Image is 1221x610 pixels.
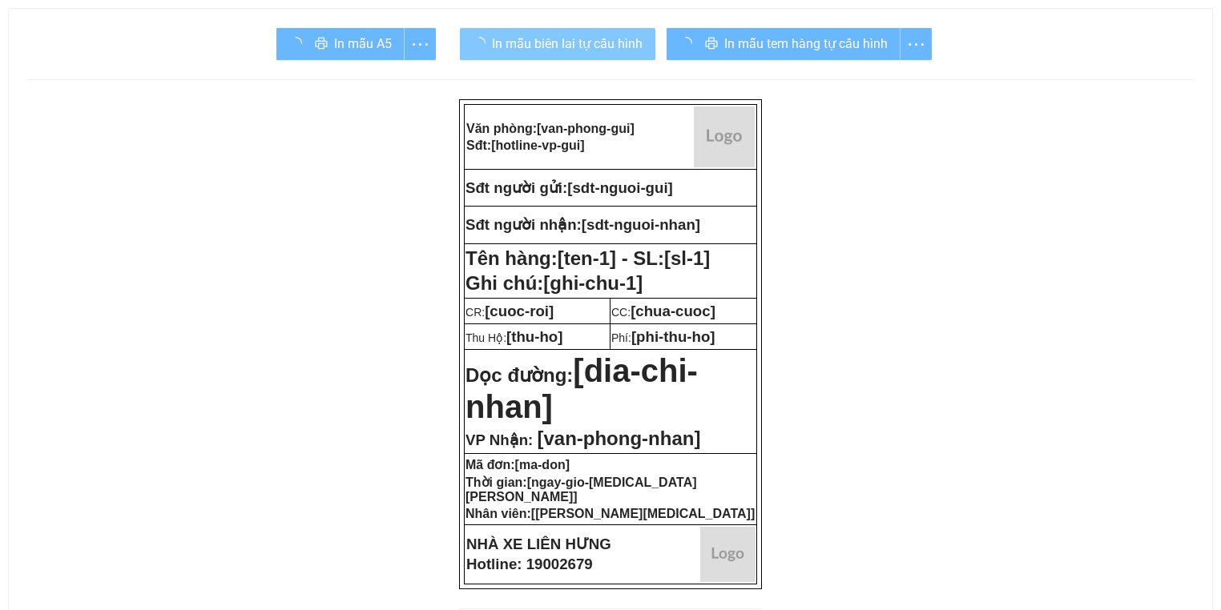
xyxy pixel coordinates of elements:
span: CR: [465,306,554,319]
span: [sl-1] [664,247,710,269]
strong: Mã đơn: [465,458,570,472]
strong: Sđt người gửi: [465,179,567,196]
span: Phí: [611,331,715,344]
span: [hotline-vp-gui] [491,138,584,152]
span: [dia-chi-nhan] [465,353,698,424]
strong: Hotline: 19002679 [466,556,593,572]
span: [ghi-chu-1] [543,272,643,294]
strong: Dọc đường: [465,364,698,422]
button: In mẫu biên lai tự cấu hình [460,28,655,60]
span: Ghi chú: [465,272,643,294]
span: loading [473,37,492,50]
span: In mẫu biên lai tự cấu hình [492,34,643,54]
span: [van-phong-nhan] [537,427,700,449]
span: [van-phong-gui] [537,122,635,135]
strong: Văn phòng: [466,122,635,135]
span: [sdt-nguoi-gui] [567,179,673,196]
strong: Sđt: [466,138,585,152]
strong: Nhân viên: [465,507,755,520]
span: [chua-cuoc] [631,303,715,319]
img: logo [694,106,755,167]
span: VP Nhận: [465,431,533,448]
span: [thu-ho] [506,328,562,345]
span: [phi-thu-ho] [631,328,715,345]
span: [ten-1] - SL: [558,247,711,269]
span: [[PERSON_NAME][MEDICAL_DATA]] [531,507,755,520]
strong: Thời gian: [465,476,696,504]
strong: Sđt người nhận: [465,216,582,233]
strong: NHÀ XE LIÊN HƯNG [466,536,611,552]
span: Thu Hộ: [465,331,562,344]
span: CC: [611,306,715,319]
strong: Tên hàng: [465,247,710,269]
span: [ngay-gio-[MEDICAL_DATA][PERSON_NAME]] [465,476,696,504]
span: [ma-don] [515,458,570,472]
span: [sdt-nguoi-nhan] [582,216,700,233]
span: [cuoc-roi] [485,303,554,319]
img: logo [700,527,756,582]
